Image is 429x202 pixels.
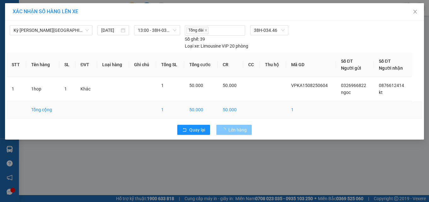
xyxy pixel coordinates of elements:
span: 0876612414 [379,83,404,88]
td: 1 [7,77,26,101]
span: ngoc [341,90,351,95]
span: VPKA1508250604 [291,83,328,88]
span: Người nhận [379,66,403,71]
span: Người gửi [341,66,361,71]
span: Quay lại [189,126,205,133]
span: Tổng đài [186,27,209,34]
span: close [413,9,418,14]
th: Tổng SL [156,53,184,77]
span: 38H-034.46 [254,26,285,35]
button: Close [406,3,424,21]
span: 1 [64,86,67,91]
td: 50.000 [184,101,218,118]
span: Số ĐT [379,59,391,64]
td: 50.000 [218,101,243,118]
span: Số ĐT [341,59,353,64]
span: 50.000 [189,83,203,88]
button: rollbackQuay lại [177,125,210,135]
button: Lên hàng [216,125,252,135]
span: 50.000 [223,83,237,88]
th: CC [243,53,260,77]
div: 39 [185,36,205,43]
th: Tên hàng [26,53,59,77]
th: Mã GD [286,53,336,77]
th: STT [7,53,26,77]
span: Lên hàng [228,126,247,133]
span: kt [379,90,383,95]
td: 1 [156,101,184,118]
span: 1 [161,83,164,88]
th: Ghi chú [129,53,156,77]
td: Khác [75,77,97,101]
span: rollback [182,128,187,133]
td: 1 [286,101,336,118]
span: 13:00 - 38H-034.46 [138,26,176,35]
th: CR [218,53,243,77]
span: loading [221,128,228,132]
div: Limousine VIP 20 phòng [185,43,248,49]
th: ĐVT [75,53,97,77]
input: 15/08/2025 [101,27,120,34]
span: 0326966822 [341,83,366,88]
span: Loại xe: [185,43,200,49]
th: Tổng cước [184,53,218,77]
th: Loại hàng [97,53,129,77]
span: Số ghế: [185,36,199,43]
td: Tổng cộng [26,101,59,118]
th: Thu hộ [260,53,286,77]
span: close [204,29,208,32]
span: Kỳ Anh - Hà Nội [14,26,89,35]
span: XÁC NHẬN SỐ HÀNG LÊN XE [13,9,78,14]
th: SL [59,53,75,77]
td: 1hop [26,77,59,101]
